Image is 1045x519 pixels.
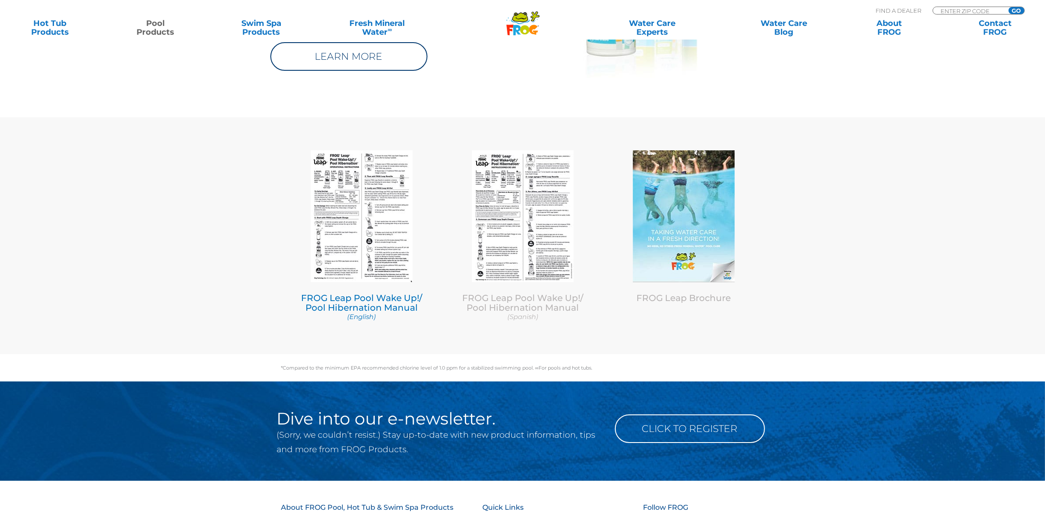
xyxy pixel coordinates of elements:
input: Zip Code Form [940,7,999,15]
em: (Spanish) [507,312,538,321]
img: FROG-All-Pool-with-LEAP-brochure [633,150,735,282]
a: Water CareExperts [585,19,719,36]
h2: Dive into our e-newsletter. [277,410,602,428]
a: ContactFROG [954,19,1036,36]
input: GO [1009,7,1024,14]
a: AboutFROG [848,19,930,36]
p: Find A Dealer [876,7,921,15]
a: LEARN MORE [270,42,427,71]
a: Click to Register [615,414,765,443]
img: wake-up-hibernate-manual-spanish-img [472,150,574,282]
a: PoolProducts [115,19,197,36]
a: Swim SpaProducts [220,19,302,36]
a: FROG Leap Brochure [636,293,731,303]
a: Water CareBlog [743,19,825,36]
a: Hot TubProducts [9,19,91,36]
img: wake-up-hibernate-manual-img [311,150,413,282]
sup: ∞ [388,26,392,33]
a: Fresh MineralWater∞ [326,19,428,36]
a: FROG Leap Pool Wake Up!/Pool Hibernation Manual (English) [287,293,435,321]
em: (English) [347,312,376,321]
a: FROG Leap Pool Wake Up!/Pool Hibernation Manual (Spanish) [449,293,596,321]
p: (Sorry, we couldn’t resist.) Stay up-to-date with new product information, tips and more from FRO... [277,428,602,457]
p: *Compared to the minimum EPA recommended chlorine level of 1.0 ppm for a stabilized swimming pool... [281,365,764,370]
